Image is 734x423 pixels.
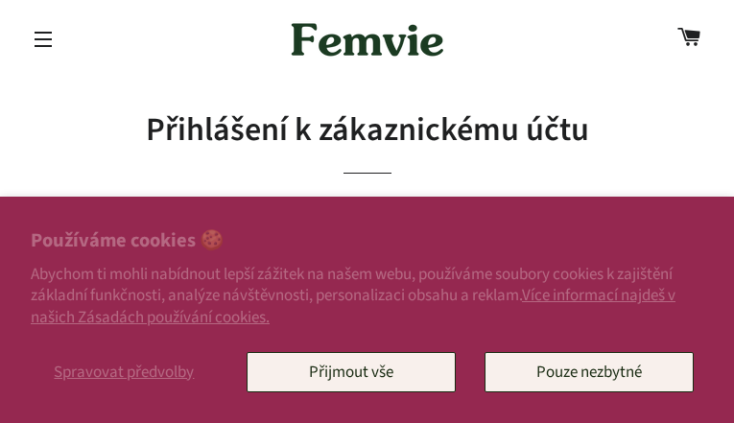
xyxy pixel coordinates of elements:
h1: Přihlášení k zákaznickému účtu [29,107,705,153]
button: Pouze nezbytné [485,352,694,392]
button: Přijmout vše [247,352,456,392]
h2: Používáme cookies 🍪 [31,227,703,255]
a: Více informací najdeš v našich Zásadách používání cookies. [31,284,675,328]
p: Abychom ti mohli nabídnout lepší zážitek na našem webu, používáme soubory cookies k zajištění zák... [31,264,703,327]
span: Spravovat předvolby [54,361,194,384]
img: Femvie [281,10,454,69]
button: Spravovat předvolby [31,352,218,392]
